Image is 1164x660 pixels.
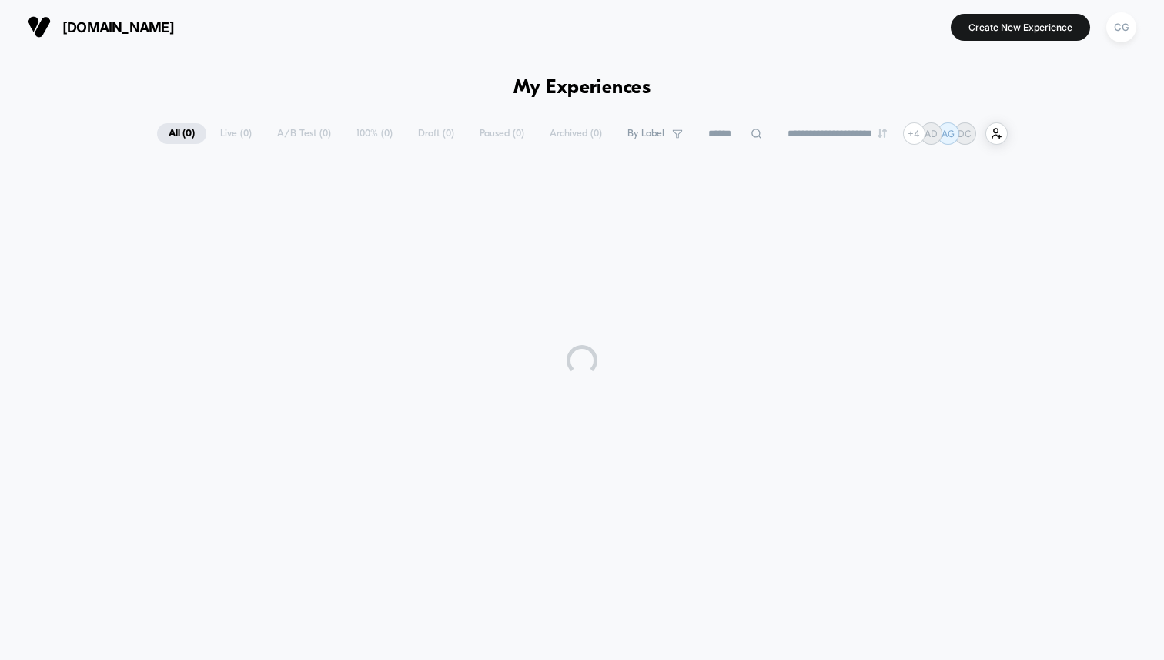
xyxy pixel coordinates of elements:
img: Visually logo [28,15,51,39]
p: DC [958,128,972,139]
img: end [878,129,887,138]
span: [DOMAIN_NAME] [62,19,174,35]
span: By Label [627,128,664,139]
span: All ( 0 ) [157,123,206,144]
p: AD [925,128,938,139]
div: CG [1106,12,1136,42]
p: AG [942,128,955,139]
div: + 4 [903,122,925,145]
h1: My Experiences [513,77,651,99]
button: [DOMAIN_NAME] [23,15,179,39]
button: Create New Experience [951,14,1090,41]
button: CG [1102,12,1141,43]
